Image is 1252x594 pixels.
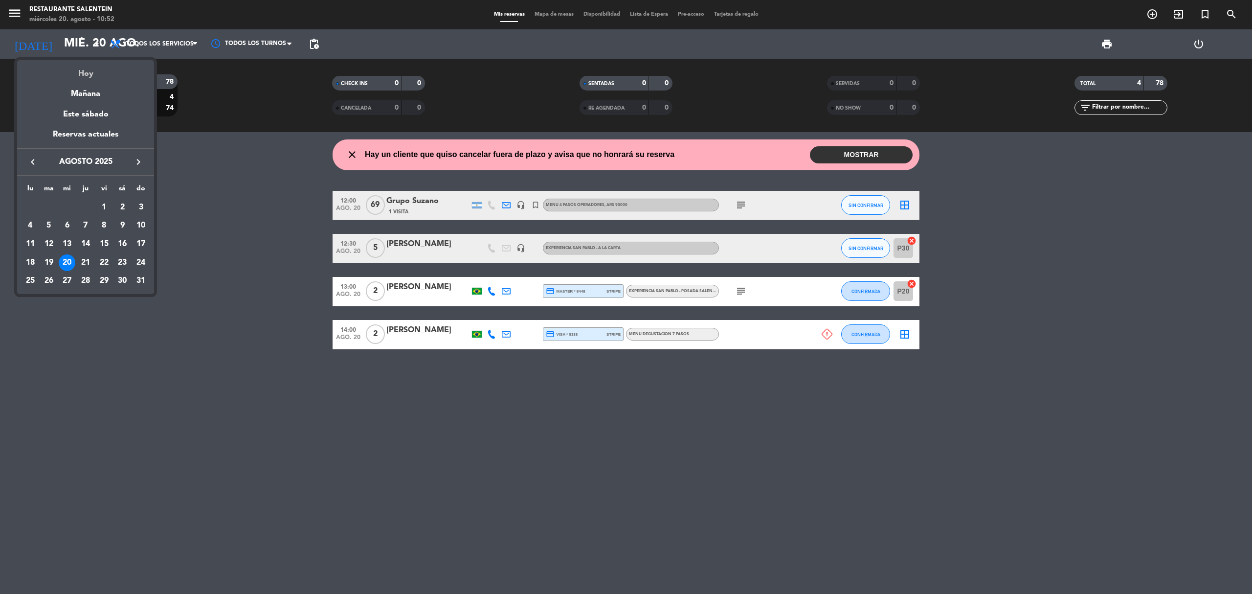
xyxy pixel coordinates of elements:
div: 1 [96,199,112,216]
div: 31 [133,273,149,289]
div: 25 [22,273,39,289]
th: miércoles [58,183,76,198]
td: 6 de agosto de 2025 [58,216,76,235]
td: 27 de agosto de 2025 [58,272,76,290]
div: 7 [77,217,94,234]
td: 16 de agosto de 2025 [113,235,132,253]
div: 24 [133,254,149,271]
div: 8 [96,217,112,234]
td: 25 de agosto de 2025 [21,272,40,290]
div: 4 [22,217,39,234]
td: 15 de agosto de 2025 [95,235,113,253]
i: keyboard_arrow_left [27,156,39,168]
td: 23 de agosto de 2025 [113,253,132,272]
div: 20 [59,254,75,271]
th: jueves [76,183,95,198]
td: 3 de agosto de 2025 [132,198,150,217]
div: Hoy [17,60,154,80]
td: 8 de agosto de 2025 [95,216,113,235]
td: 30 de agosto de 2025 [113,272,132,290]
div: 2 [114,199,131,216]
td: 5 de agosto de 2025 [40,216,58,235]
td: 29 de agosto de 2025 [95,272,113,290]
td: 28 de agosto de 2025 [76,272,95,290]
div: 14 [77,236,94,252]
div: 21 [77,254,94,271]
div: Reservas actuales [17,128,154,148]
td: 31 de agosto de 2025 [132,272,150,290]
th: lunes [21,183,40,198]
div: 18 [22,254,39,271]
th: martes [40,183,58,198]
td: 19 de agosto de 2025 [40,253,58,272]
div: Este sábado [17,101,154,128]
td: 2 de agosto de 2025 [113,198,132,217]
td: 1 de agosto de 2025 [95,198,113,217]
td: 14 de agosto de 2025 [76,235,95,253]
div: 26 [41,273,57,289]
td: 22 de agosto de 2025 [95,253,113,272]
td: 9 de agosto de 2025 [113,216,132,235]
div: 22 [96,254,112,271]
div: 23 [114,254,131,271]
td: 10 de agosto de 2025 [132,216,150,235]
div: 19 [41,254,57,271]
td: 26 de agosto de 2025 [40,272,58,290]
td: 12 de agosto de 2025 [40,235,58,253]
td: 21 de agosto de 2025 [76,253,95,272]
div: 10 [133,217,149,234]
div: 9 [114,217,131,234]
th: sábado [113,183,132,198]
div: 11 [22,236,39,252]
th: domingo [132,183,150,198]
div: 5 [41,217,57,234]
td: 4 de agosto de 2025 [21,216,40,235]
div: 6 [59,217,75,234]
td: 11 de agosto de 2025 [21,235,40,253]
button: keyboard_arrow_right [130,156,147,168]
td: 20 de agosto de 2025 [58,253,76,272]
div: 12 [41,236,57,252]
th: viernes [95,183,113,198]
td: 18 de agosto de 2025 [21,253,40,272]
td: 24 de agosto de 2025 [132,253,150,272]
td: 7 de agosto de 2025 [76,216,95,235]
td: 13 de agosto de 2025 [58,235,76,253]
div: Mañana [17,80,154,100]
div: 3 [133,199,149,216]
div: 16 [114,236,131,252]
div: 29 [96,273,112,289]
div: 15 [96,236,112,252]
div: 28 [77,273,94,289]
span: agosto 2025 [42,156,130,168]
i: keyboard_arrow_right [133,156,144,168]
td: AGO. [21,198,95,217]
td: 17 de agosto de 2025 [132,235,150,253]
div: 27 [59,273,75,289]
div: 17 [133,236,149,252]
button: keyboard_arrow_left [24,156,42,168]
div: 13 [59,236,75,252]
div: 30 [114,273,131,289]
